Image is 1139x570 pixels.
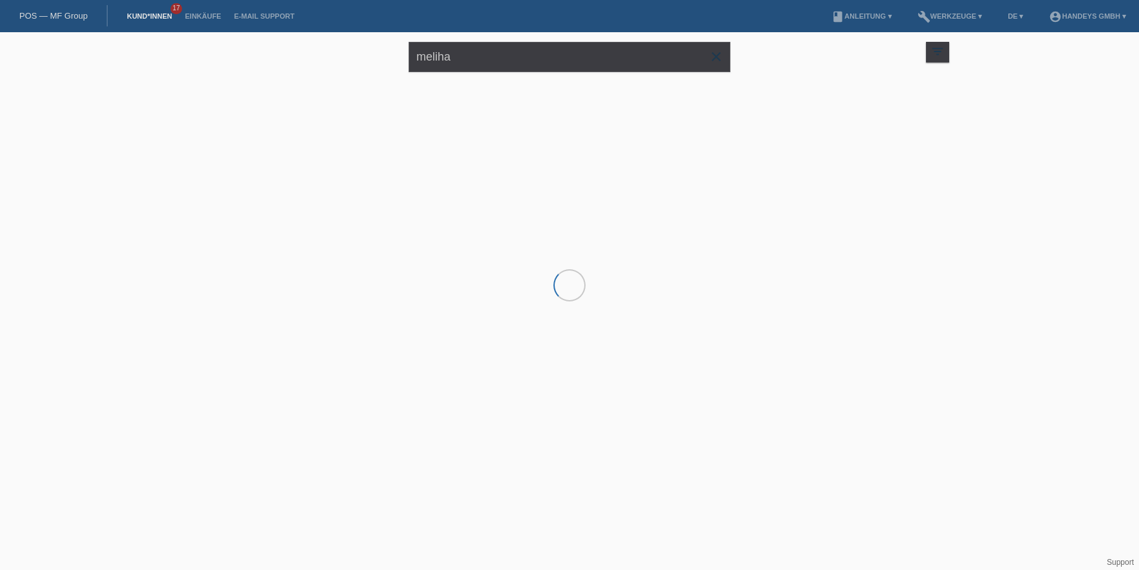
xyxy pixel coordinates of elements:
[825,12,898,20] a: bookAnleitung ▾
[831,10,844,23] i: book
[120,12,178,20] a: Kund*innen
[931,44,945,59] i: filter_list
[1042,12,1133,20] a: account_circleHandeys GmbH ▾
[228,12,301,20] a: E-Mail Support
[911,12,989,20] a: buildWerkzeuge ▾
[1107,558,1134,567] a: Support
[918,10,931,23] i: build
[409,42,730,72] input: Suche...
[1049,10,1062,23] i: account_circle
[708,49,724,64] i: close
[19,11,88,21] a: POS — MF Group
[1001,12,1030,20] a: DE ▾
[178,12,227,20] a: Einkäufe
[171,3,182,14] span: 17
